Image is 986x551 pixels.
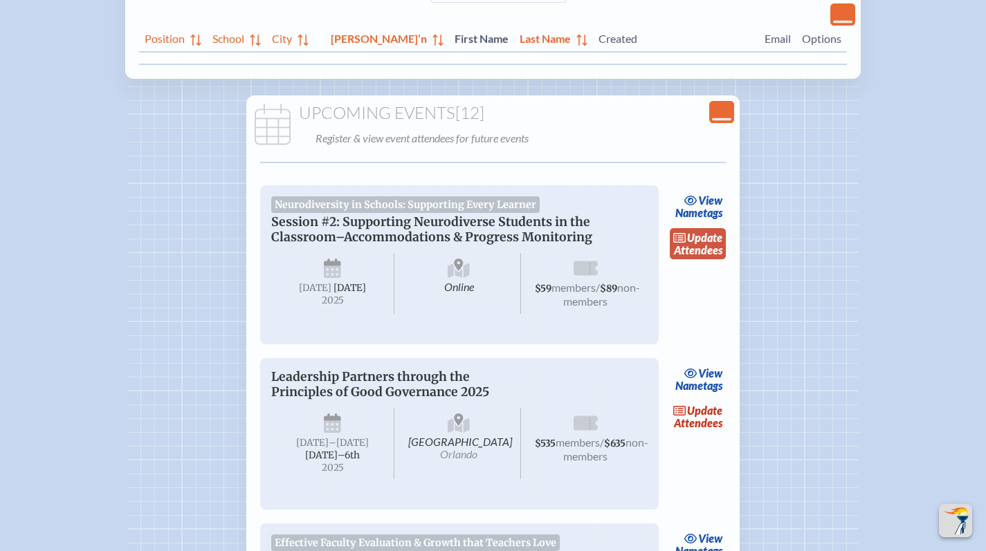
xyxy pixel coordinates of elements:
span: 2025 [282,463,383,473]
a: updateAttendees [670,228,727,260]
span: view [698,532,722,545]
span: Created [599,29,754,46]
span: Leadership Partners through the Principles of Good Governance 2025 [271,369,489,400]
span: view [698,194,722,207]
span: [DATE] [334,282,366,294]
button: Scroll Top [939,504,972,537]
a: viewNametags [672,191,727,223]
a: updateAttendees [670,401,727,433]
p: Register & view event attendees for future events [316,129,732,148]
span: [GEOGRAPHIC_DATA] [397,408,521,479]
span: Online [397,253,521,314]
span: view [698,366,722,380]
span: $535 [535,438,556,449]
span: update [687,404,722,417]
span: Session #2: Supporting Neurodiverse Students in the Classroom–Accommodations & Progress Monitoring [271,214,592,245]
span: update [687,231,722,244]
span: $89 [600,283,617,295]
span: Options [802,29,841,46]
span: $59 [535,283,551,295]
span: Neurodiversity in Schools: Supporting Every Learner [271,196,540,213]
span: School [212,29,244,46]
span: members [551,281,596,294]
span: First Name [455,29,509,46]
span: Effective Faculty Evaluation & Growth that Teachers Love [271,534,560,551]
span: [DATE] [299,282,331,294]
span: Email [765,29,791,46]
span: non-members [563,281,640,308]
span: non-members [563,436,648,463]
span: [PERSON_NAME]’n [331,29,427,46]
span: / [600,436,604,449]
span: / [596,281,600,294]
a: viewNametags [672,364,727,395]
span: [DATE] [296,437,329,449]
span: [12] [455,102,484,123]
span: Orlando [440,447,477,460]
span: 2025 [282,295,383,306]
span: Position [145,29,185,46]
span: City [272,29,292,46]
h1: Upcoming Events [252,104,735,123]
img: To the top [942,507,969,534]
span: –[DATE] [329,437,369,449]
span: members [556,436,600,449]
span: $635 [604,438,626,449]
span: [DATE]–⁠6th [305,449,360,461]
span: Last Name [520,29,571,46]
